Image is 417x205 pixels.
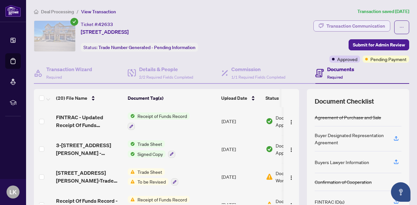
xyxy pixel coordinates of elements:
span: [STREET_ADDRESS] [81,28,129,36]
button: Status IconTrade SheetStatus IconSigned Copy [128,140,175,158]
img: Status Icon [128,112,135,120]
img: Logo [289,175,294,180]
span: home [34,9,38,14]
span: Trade Number Generated - Pending Information [98,45,195,50]
button: Logo [286,116,296,126]
span: Receipt of Funds Record [135,112,190,120]
img: Status Icon [128,150,135,158]
span: Upload Date [221,95,247,102]
img: Status Icon [128,196,135,203]
img: Status Icon [128,178,135,185]
div: Buyers Lawyer Information [315,159,369,166]
h4: Transaction Wizard [46,65,92,73]
span: Trade Sheet [135,140,165,147]
img: Document Status [266,146,273,153]
button: Status IconTrade SheetStatus IconTo be Revised [128,168,178,186]
span: ellipsis [399,25,404,30]
img: Status Icon [128,140,135,147]
div: Status: [81,43,198,52]
span: 2/2 Required Fields Completed [139,75,193,80]
span: LK [9,187,17,197]
img: logo [5,5,21,17]
th: Status [263,89,318,107]
span: Deal Processing [41,9,74,15]
li: / [77,8,79,15]
span: Required [46,75,62,80]
span: Approved [337,56,357,63]
h4: Commission [231,65,285,73]
span: View Transaction [81,9,116,15]
span: Pending Payment [370,56,407,63]
div: Agreement of Purchase and Sale [315,114,381,121]
span: 3-[STREET_ADDRESS][PERSON_NAME] - REVISED TRADE SHEET TO BE REVIEWED.pdf [56,141,122,157]
span: Status [266,95,279,102]
span: Document Checklist [315,97,374,106]
span: Document Approved [276,142,316,156]
div: Transaction Communication [326,21,385,31]
td: [DATE] [219,163,263,191]
span: Trade Sheet [135,168,165,175]
th: (20) File Name [53,89,125,107]
button: Open asap [391,182,410,202]
span: 42633 [98,21,113,27]
div: Buyer Designated Representation Agreement [315,132,386,146]
img: IMG-X12260984_1.jpg [34,21,75,51]
button: Submit for Admin Review [349,39,409,50]
img: Logo [289,120,294,125]
button: Logo [286,172,296,182]
span: 1/1 Required Fields Completed [231,75,285,80]
span: FINTRAC - Updated Receipt Of Funds Record.pdf [56,113,122,129]
span: Signed Copy [135,150,165,158]
td: [DATE] [219,135,263,163]
span: check-circle [70,18,78,26]
span: Document Approved [276,114,316,128]
img: Status Icon [128,168,135,175]
span: To be Revised [135,178,168,185]
span: [STREET_ADDRESS][PERSON_NAME]-Trade Sheet-Signed.pdf [56,169,122,185]
img: Document Status [266,118,273,125]
article: Transaction saved [DATE] [357,8,409,15]
td: [DATE] [219,107,263,135]
h4: Documents [327,65,354,73]
button: Transaction Communication [313,20,390,32]
h4: Details & People [139,65,193,73]
th: Document Tag(s) [125,89,219,107]
div: Ticket #: [81,20,113,28]
span: Submit for Admin Review [353,40,405,50]
button: Status IconReceipt of Funds Record [128,112,190,130]
th: Upload Date [219,89,263,107]
span: Required [327,75,343,80]
span: Document Needs Work [276,170,316,184]
div: Confirmation of Cooperation [315,178,372,186]
span: Receipt of Funds Record [135,196,190,203]
img: Document Status [266,173,273,180]
span: (20) File Name [56,95,87,102]
img: Logo [289,147,294,152]
button: Logo [286,144,296,154]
